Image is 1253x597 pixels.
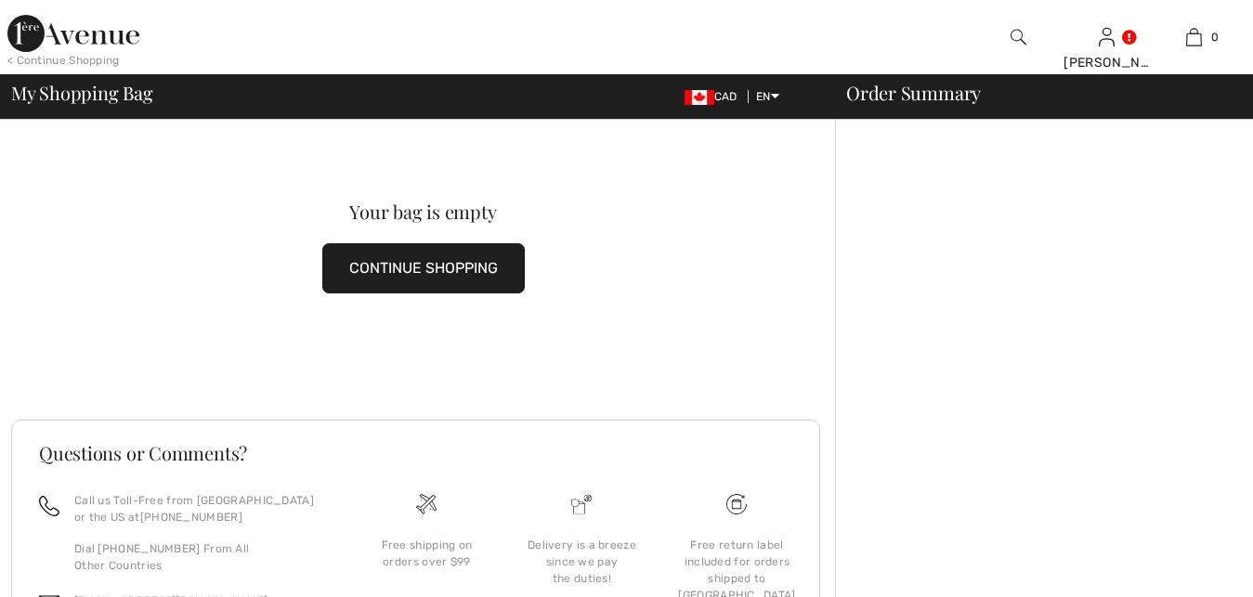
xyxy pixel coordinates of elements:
span: 0 [1211,29,1219,45]
a: Sign In [1099,28,1115,45]
img: My Bag [1186,26,1202,48]
img: My Info [1099,26,1115,48]
div: Free shipping on orders over $99 [364,537,489,570]
div: Delivery is a breeze since we pay the duties! [519,537,645,587]
a: 0 [1152,26,1237,48]
img: call [39,496,59,516]
img: 1ère Avenue [7,15,139,52]
span: CAD [685,90,745,103]
img: Free shipping on orders over $99 [726,494,747,514]
div: Order Summary [824,84,1242,102]
div: < Continue Shopping [7,52,120,69]
p: Dial [PHONE_NUMBER] From All Other Countries [74,540,327,574]
a: [PHONE_NUMBER] [140,511,242,524]
div: [PERSON_NAME] [1064,53,1149,72]
img: search the website [1011,26,1026,48]
p: Call us Toll-Free from [GEOGRAPHIC_DATA] or the US at [74,492,327,526]
span: EN [756,90,779,103]
img: Delivery is a breeze since we pay the duties! [571,494,592,514]
button: CONTINUE SHOPPING [322,243,525,293]
span: My Shopping Bag [11,84,153,102]
div: Your bag is empty [52,202,793,221]
img: Free shipping on orders over $99 [416,494,437,514]
h3: Questions or Comments? [39,444,792,462]
img: Canadian Dollar [685,90,714,105]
